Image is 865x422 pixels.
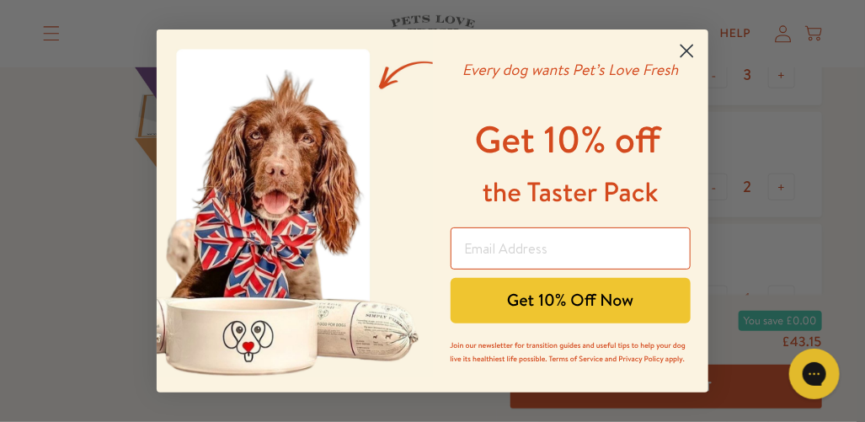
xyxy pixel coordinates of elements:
iframe: Gorgias live chat messenger [781,343,848,405]
img: a400ef88-77f9-4908-94a9-4c138221a682.jpeg [157,29,433,393]
span: the Taster Pack [483,174,659,211]
input: Email Address [451,227,691,270]
em: Every dog wants Pet’s Love Fresh [462,59,679,80]
span: Get 10% off [475,114,661,165]
button: Close dialog [672,36,702,66]
button: Get 10% Off Now [451,278,691,323]
span: Join our newsletter for transition guides and useful tips to help your dog live its healthiest li... [451,339,686,364]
